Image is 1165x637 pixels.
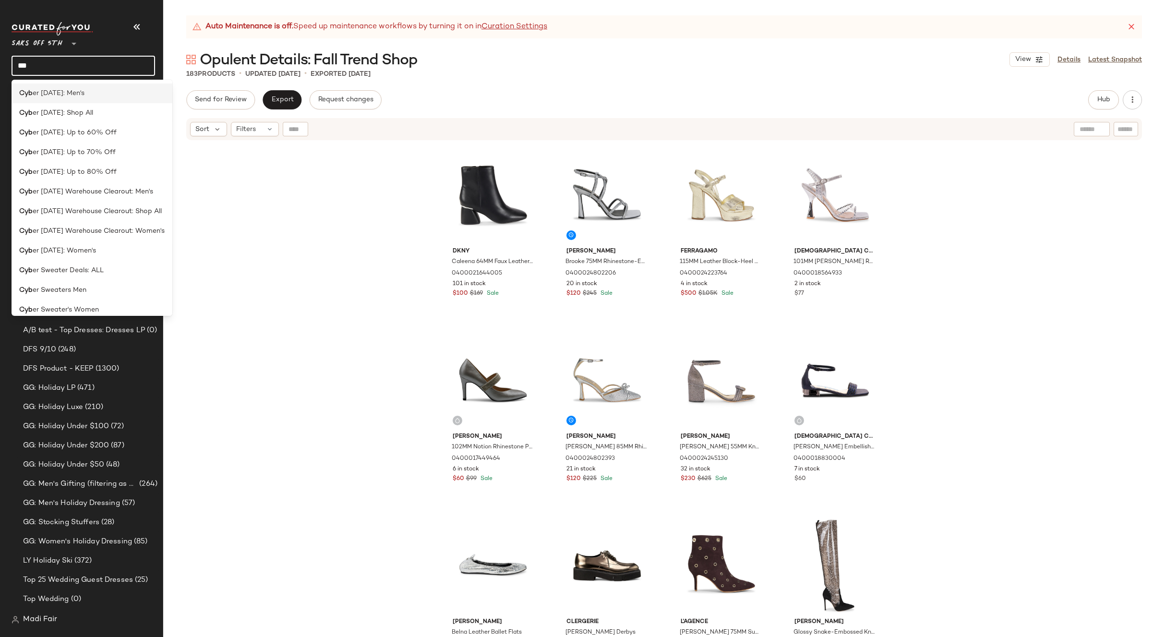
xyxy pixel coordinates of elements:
[133,575,148,586] span: (25)
[680,455,728,463] span: 0400024245130
[186,55,196,64] img: svg%3e
[565,443,647,452] span: [PERSON_NAME] 85MM Rhinestone-Embellished Leather Pumps
[794,289,804,298] span: $77
[12,22,93,36] img: cfy_white_logo.C9jOOHJF.svg
[565,628,636,637] span: [PERSON_NAME] Derbys
[445,332,541,429] img: 0400017449464_SILVER
[145,325,157,336] span: (0)
[787,146,883,243] img: 0400018564933_SILVER
[23,383,75,394] span: GG: Holiday LP
[23,517,99,528] span: GG: Stocking Stuffers
[33,305,99,315] span: er Sweater's Women
[479,476,492,482] span: Sale
[12,616,19,624] img: svg%3e
[318,96,373,104] span: Request changes
[33,167,117,177] span: er [DATE]: Up to 80% Off
[452,628,522,637] span: Belna Leather Ballet Flats
[794,465,820,474] span: 7 in stock
[132,536,148,547] span: (85)
[23,594,69,605] span: Top Wedding
[56,344,76,355] span: (248)
[680,258,761,266] span: 115MM Leather Block-Heel Sandals
[19,206,33,216] b: Cyb
[186,69,235,79] div: Products
[680,269,727,278] span: 0400024223764
[33,226,165,236] span: er [DATE] Warehouse Clearout: Women's
[793,628,875,637] span: Glossy Snake-Embossed Knee Boots
[796,418,802,423] img: svg%3e
[23,421,109,432] span: GG: Holiday Under $100
[1088,90,1119,109] button: Hub
[23,325,145,336] span: A/B test - Top Dresses: Dresses LP
[673,332,769,429] img: 0400024245130_GREY
[680,443,761,452] span: [PERSON_NAME] 55MM Knotted Metallic Textile Block-Heel Sandals
[19,167,33,177] b: Cyb
[681,280,708,288] span: 4 in stock
[33,206,162,216] span: er [DATE] Warehouse Clearout: Shop All
[23,498,120,509] span: GG: Men's Holiday Dressing
[453,475,464,483] span: $60
[452,258,533,266] span: Caleena 64MM Faux Leather Ankle Boots
[23,479,137,490] span: GG: Men's Gifting (filtering as women's)
[1097,96,1110,104] span: Hub
[794,247,876,256] span: [DEMOGRAPHIC_DATA] Couture
[263,90,301,109] button: Export
[485,290,499,297] span: Sale
[787,517,883,614] img: 0400022495930
[559,146,655,243] img: 0400024802206_SILVER
[566,475,581,483] span: $120
[673,517,769,614] img: 0400024695185_CHOCOLATESUEDE
[1088,55,1142,65] a: Latest Snapshot
[19,246,33,256] b: Cyb
[192,21,547,33] div: Speed up maintenance workflows by turning it on in
[200,51,418,70] span: Opulent Details: Fall Trend Shop
[19,305,33,315] b: Cyb
[23,536,132,547] span: GG: Women's Holiday Dressing
[794,475,806,483] span: $60
[33,128,117,138] span: er [DATE]: Up to 60% Off
[673,146,769,243] img: 0400024223764_GOLD
[99,517,115,528] span: (28)
[186,71,198,78] span: 183
[83,402,103,413] span: (210)
[566,618,648,626] span: Clergerie
[453,465,479,474] span: 6 in stock
[72,555,92,566] span: (372)
[559,517,655,614] img: 0400022733878_METALLIC
[69,594,81,605] span: (0)
[205,21,293,33] strong: Auto Maintenance is off.
[239,68,241,80] span: •
[23,363,94,374] span: DFS Product - KEEP
[453,433,534,441] span: [PERSON_NAME]
[33,285,86,295] span: er Sweaters Men
[566,247,648,256] span: [PERSON_NAME]
[75,383,95,394] span: (471)
[599,290,613,297] span: Sale
[565,258,647,266] span: Brooke 75MM Rhinestone-Embellished Sandals
[310,90,382,109] button: Request changes
[452,269,502,278] span: 0400021644005
[566,289,581,298] span: $120
[19,226,33,236] b: Cyb
[104,459,120,470] span: (48)
[33,108,93,118] span: er [DATE]: Shop All
[466,475,477,483] span: $99
[109,421,124,432] span: (72)
[794,280,821,288] span: 2 in stock
[19,88,33,98] b: Cyb
[19,285,33,295] b: Cyb
[1015,56,1031,63] span: View
[452,455,500,463] span: 0400017449464
[33,147,116,157] span: er [DATE]: Up to 70% Off
[599,476,613,482] span: Sale
[19,108,33,118] b: Cyb
[304,68,307,80] span: •
[793,443,875,452] span: [PERSON_NAME] Embellished Sandals
[19,147,33,157] b: Cyb
[566,465,596,474] span: 21 in stock
[697,475,711,483] span: $625
[33,265,104,276] span: er Sweater Deals: ALL
[565,269,616,278] span: 0400024802206
[455,418,460,423] img: svg%3e
[453,247,534,256] span: Dkny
